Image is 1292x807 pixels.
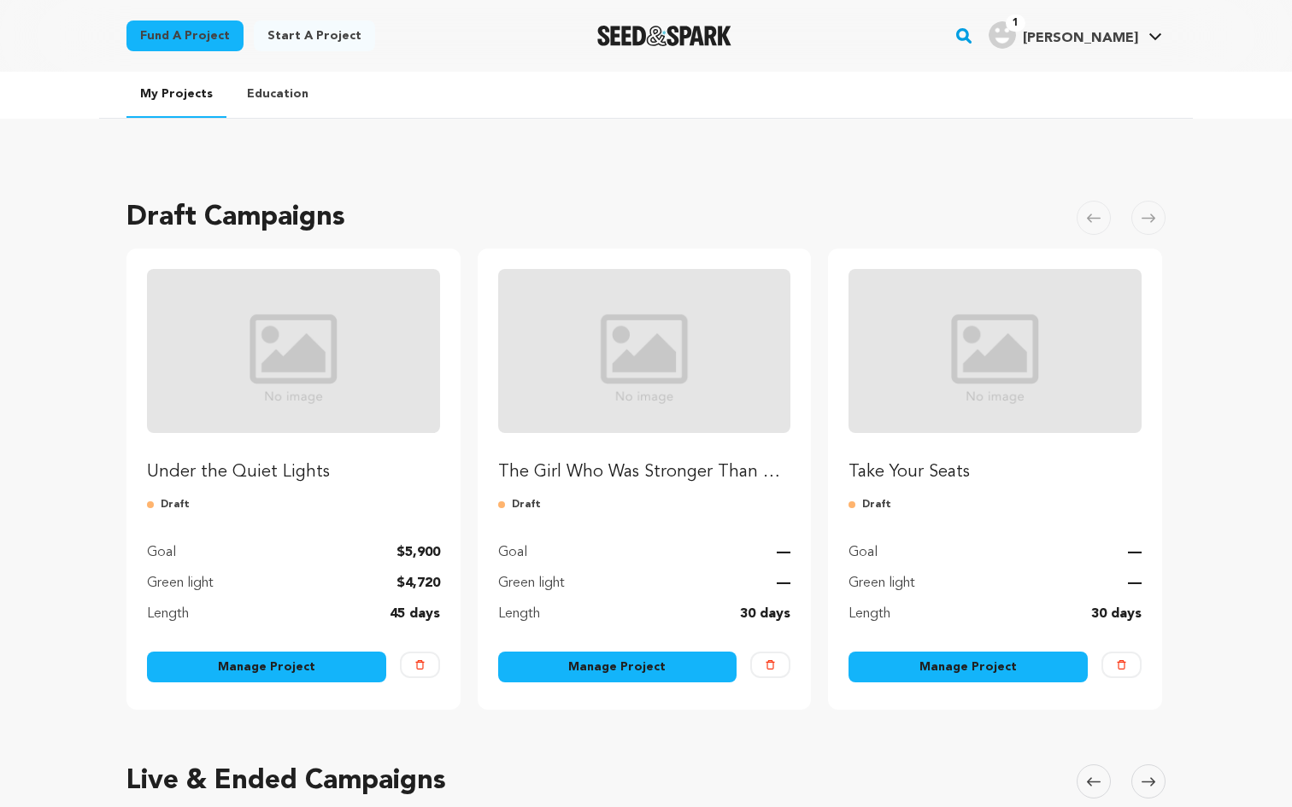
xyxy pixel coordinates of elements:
img: Seed&Spark Logo Dark Mode [597,26,731,46]
p: Goal [498,542,527,563]
img: user.png [989,21,1016,49]
img: trash-empty.svg [1117,660,1126,670]
a: Manage Project [498,652,737,682]
p: Length [147,604,189,624]
a: My Projects [126,72,226,118]
img: trash-empty.svg [415,660,425,670]
p: $5,900 [396,542,440,563]
p: Length [849,604,890,624]
p: Take Your Seats [849,460,1142,484]
p: 30 days [1091,604,1142,624]
a: Fund The Girl Who Was Stronger Than Magic [498,269,791,484]
img: submitted-for-review.svg [498,498,512,512]
span: Matthew S.'s Profile [985,18,1166,54]
a: Matthew S.'s Profile [985,18,1166,49]
p: Green light [147,573,214,594]
p: Draft [498,498,791,512]
h2: Draft Campaigns [126,197,345,238]
div: Matthew S.'s Profile [989,21,1138,49]
a: Start a project [254,20,375,51]
a: Education [233,72,322,116]
p: Length [498,604,540,624]
a: Manage Project [849,652,1088,682]
p: Draft [147,498,440,512]
p: Green light [498,573,565,594]
p: The Girl Who Was Stronger Than Magic [498,460,791,484]
img: trash-empty.svg [766,660,775,670]
span: 1 [1006,15,1025,32]
img: submitted-for-review.svg [147,498,161,512]
p: Draft [849,498,1142,512]
span: [PERSON_NAME] [1023,32,1138,45]
p: Under the Quiet Lights [147,460,440,484]
h2: Live & Ended Campaigns [126,761,446,802]
p: Goal [147,542,176,563]
a: Fund Take Your Seats [849,269,1142,484]
p: 30 days [740,604,790,624]
p: — [1128,573,1142,594]
a: Seed&Spark Homepage [597,26,731,46]
p: — [777,542,790,563]
p: Goal [849,542,878,563]
p: — [1128,542,1142,563]
p: — [777,573,790,594]
p: $4,720 [396,573,440,594]
a: Fund Under the Quiet Lights [147,269,440,484]
img: submitted-for-review.svg [849,498,862,512]
p: Green light [849,573,915,594]
p: 45 days [390,604,440,624]
a: Manage Project [147,652,386,682]
a: Fund a project [126,20,244,51]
